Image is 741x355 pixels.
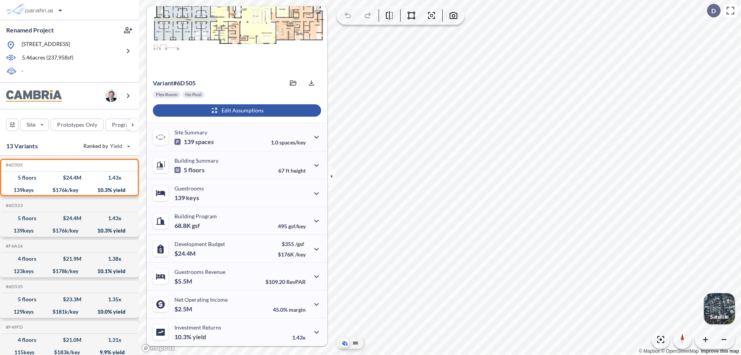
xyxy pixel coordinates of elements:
[153,104,321,117] button: Edit Assumptions
[174,241,225,247] p: Development Budget
[156,92,178,98] p: Flex Room
[185,92,201,98] p: No Pool
[711,7,716,14] p: D
[174,277,193,285] p: $5.5M
[22,54,73,62] p: 5.46 acres ( 237,958 sf)
[291,167,306,174] span: height
[295,251,306,258] span: /key
[174,157,218,164] p: Building Summary
[20,119,49,131] button: Site
[273,306,306,313] p: 45.0%
[174,333,206,341] p: 10.3%
[188,166,205,174] span: floors
[278,251,306,258] p: $176K
[174,305,193,313] p: $2.5M
[110,142,123,150] span: Yield
[704,293,735,324] img: Switcher Image
[4,324,23,330] h5: Click to copy the code
[174,222,200,229] p: 68.8K
[153,79,173,87] span: Variant
[186,194,199,202] span: keys
[141,344,175,353] a: Mapbox homepage
[266,279,306,285] p: $109.20
[174,268,225,275] p: Guestrooms Revenue
[289,306,306,313] span: margin
[6,90,62,102] img: BrandImage
[174,250,197,257] p: $24.4M
[174,194,199,202] p: 139
[278,167,306,174] p: 67
[4,203,23,208] h5: Click to copy the code
[6,141,38,151] p: 13 Variants
[174,129,207,136] p: Site Summary
[4,162,23,168] h5: Click to copy the code
[271,139,306,146] p: 1.0
[105,119,147,131] button: Program
[4,284,23,289] h5: Click to copy the code
[6,26,54,34] p: Renamed Project
[27,121,36,129] p: Site
[292,334,306,341] p: 1.43x
[4,243,23,249] h5: Click to copy the code
[174,138,214,146] p: 139
[351,338,360,348] button: Site Plan
[286,279,306,285] span: RevPAR
[661,348,699,354] a: OpenStreetMap
[279,139,306,146] span: spaces/key
[174,185,204,192] p: Guestrooms
[295,241,304,247] span: /gsf
[105,90,117,102] img: user logo
[704,293,735,324] button: Switcher ImageSatellite
[701,348,739,354] a: Improve this map
[193,333,206,341] span: yield
[710,314,729,320] p: Satellite
[77,140,135,152] button: Ranked by Yield
[288,223,306,229] span: gsf/key
[286,167,289,174] span: ft
[192,222,200,229] span: gsf
[57,121,97,129] p: Prototypes Only
[51,119,104,131] button: Prototypes Only
[22,40,70,50] p: [STREET_ADDRESS]
[174,166,205,174] p: 5
[174,213,217,219] p: Building Program
[22,67,24,76] p: -
[153,79,196,87] p: # 6d505
[278,241,306,247] p: $355
[112,121,134,129] p: Program
[639,348,660,354] a: Mapbox
[340,338,349,348] button: Aerial View
[174,296,228,303] p: Net Operating Income
[174,324,221,331] p: Investment Returns
[195,138,214,146] span: spaces
[278,223,306,229] p: 495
